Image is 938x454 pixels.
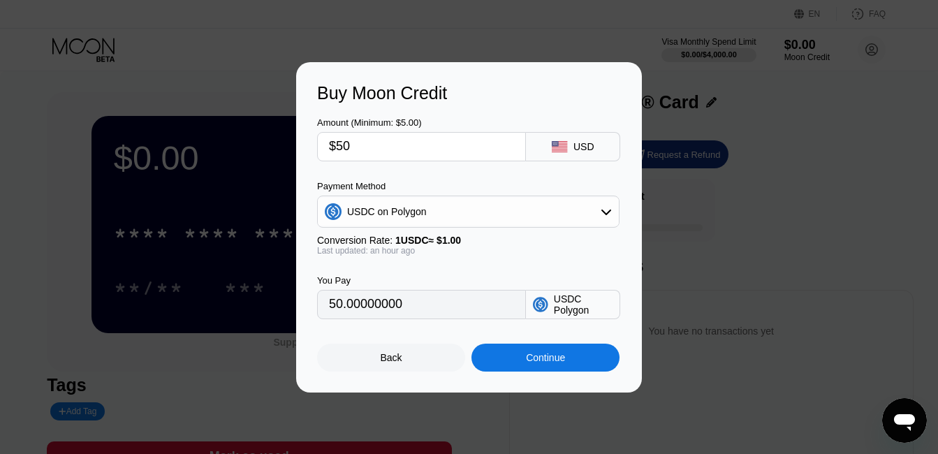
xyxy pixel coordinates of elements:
div: USD [573,141,594,152]
div: USDC on Polygon [347,206,427,217]
div: Continue [471,344,620,372]
iframe: Button to launch messaging window [882,398,927,443]
span: 1 USDC ≈ $1.00 [395,235,461,246]
div: Payment Method [317,181,620,191]
div: Buy Moon Credit [317,83,621,103]
div: You Pay [317,275,526,286]
div: Back [381,352,402,363]
div: Last updated: an hour ago [317,246,620,256]
div: Conversion Rate: [317,235,620,246]
div: USDC Polygon [554,293,613,316]
div: USDC on Polygon [318,198,619,226]
div: Continue [526,352,565,363]
div: Back [317,344,465,372]
div: Amount (Minimum: $5.00) [317,117,526,128]
input: $0.00 [329,133,514,161]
